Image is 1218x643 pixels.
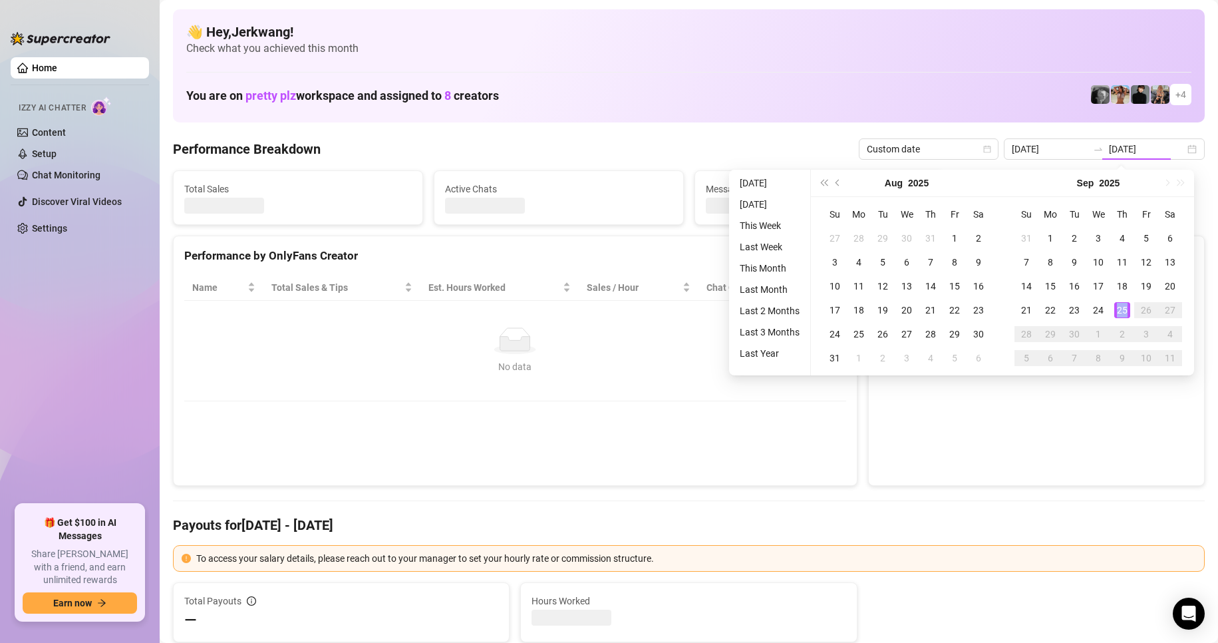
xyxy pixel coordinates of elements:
[32,63,57,73] a: Home
[706,280,827,295] span: Chat Conversion
[1111,85,1130,104] img: Amber
[587,280,680,295] span: Sales / Hour
[53,598,92,608] span: Earn now
[579,275,698,301] th: Sales / Hour
[184,610,197,631] span: —
[1012,142,1088,156] input: Start date
[32,148,57,159] a: Setup
[23,592,137,614] button: Earn nowarrow-right
[706,182,933,196] span: Messages Sent
[1131,85,1149,104] img: Camille
[428,280,560,295] div: Est. Hours Worked
[184,182,412,196] span: Total Sales
[192,280,245,295] span: Name
[444,89,451,103] span: 8
[186,41,1191,56] span: Check what you achieved this month
[1093,144,1104,154] span: swap-right
[1091,85,1110,104] img: Amber
[182,554,191,563] span: exclamation-circle
[247,596,256,606] span: info-circle
[532,594,845,608] span: Hours Worked
[1175,87,1186,102] span: + 4
[23,548,137,587] span: Share [PERSON_NAME] with a friend, and earn unlimited rewards
[186,89,499,103] h1: You are on workspace and assigned to creators
[186,23,1191,41] h4: 👋 Hey, Jerkwang !
[173,516,1205,535] h4: Payouts for [DATE] - [DATE]
[184,247,846,265] div: Performance by OnlyFans Creator
[32,127,66,138] a: Content
[1109,142,1185,156] input: End date
[867,139,990,159] span: Custom date
[879,247,1193,265] div: Sales by OnlyFans Creator
[198,359,833,374] div: No data
[196,551,1196,566] div: To access your salary details, please reach out to your manager to set your hourly rate or commis...
[97,598,106,608] span: arrow-right
[271,280,402,295] span: Total Sales & Tips
[983,145,991,153] span: calendar
[91,97,112,116] img: AI Chatter
[263,275,420,301] th: Total Sales & Tips
[32,223,67,234] a: Settings
[19,102,86,114] span: Izzy AI Chatter
[32,196,122,207] a: Discover Viral Videos
[23,517,137,542] span: 🎁 Get $100 in AI Messages
[698,275,845,301] th: Chat Conversion
[1173,598,1205,630] div: Open Intercom Messenger
[445,182,673,196] span: Active Chats
[11,32,110,45] img: logo-BBDzfeDw.svg
[184,594,241,608] span: Total Payouts
[32,170,100,180] a: Chat Monitoring
[245,89,296,103] span: pretty plz
[173,140,321,158] h4: Performance Breakdown
[1151,85,1169,104] img: Violet
[1093,144,1104,154] span: to
[184,275,263,301] th: Name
